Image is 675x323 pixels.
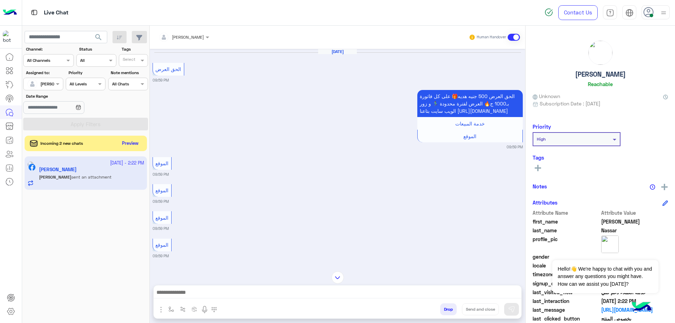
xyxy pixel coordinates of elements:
label: Status [79,46,115,52]
span: الموقع [155,242,168,248]
img: spinner [545,8,553,17]
span: الموقع [155,187,168,193]
h6: Notes [533,183,547,189]
span: Subscription Date : [DATE] [540,100,600,107]
small: Human Handover [477,34,506,40]
img: send message [508,306,515,313]
h6: Priority [533,123,551,130]
span: Attribute Value [601,209,668,217]
img: send attachment [157,305,165,314]
button: Send and close [462,303,499,315]
span: timezone [533,271,600,278]
label: Assigned to: [26,70,62,76]
a: Contact Us [558,5,598,20]
h6: Tags [533,154,668,161]
label: Date Range [26,93,105,99]
button: search [90,31,107,46]
small: 09:59 PM [507,144,523,150]
small: 09:59 PM [153,199,169,204]
button: Preview [119,138,142,149]
small: 09:59 PM [153,226,169,231]
img: add [661,184,668,190]
span: Attribute Name [533,209,600,217]
img: profile [659,8,668,17]
img: make a call [211,307,217,312]
img: picture [601,235,619,253]
img: notes [650,184,655,190]
span: الموقع [155,215,168,221]
img: tab [30,8,39,17]
img: send voice note [200,305,209,314]
span: Nassar [601,227,668,234]
a: [URL][DOMAIN_NAME] [601,306,668,314]
img: picture [589,41,612,65]
small: 09:59 PM [153,77,169,83]
span: بخصوص المنتج [601,315,668,322]
img: select flow [168,306,174,312]
button: Drop [440,303,457,315]
span: gender [533,253,600,260]
p: Live Chat [44,8,69,18]
img: defaultAdmin.png [27,79,37,89]
span: first_name [533,218,600,225]
img: create order [192,306,197,312]
img: Logo [3,5,17,20]
span: الحق العرض [155,66,181,72]
span: خدمة المبيعات [455,121,485,127]
button: create order [189,303,200,315]
small: 09:59 PM [153,172,169,177]
label: Tags [122,46,147,52]
span: locale [533,262,600,269]
span: last_interaction [533,297,600,305]
span: profile_pic [533,235,600,252]
button: select flow [166,303,177,315]
p: 29/8/2025, 9:59 PM [417,90,523,117]
span: signup_date [533,280,600,287]
button: Apply Filters [23,118,148,130]
span: search [94,33,103,41]
button: Trigger scenario [177,303,189,315]
span: الحق العرض 500 جنيه هديه🎁 على كل فاتورة بـ1000 ج🔥 العرض لفترة محدودة 🏃‍♂️ و زور الويب سايت بتاعنا... [420,93,515,114]
span: last_message [533,306,600,314]
span: [PERSON_NAME] [172,34,204,40]
img: tab [625,9,634,17]
img: hulul-logo.png [629,295,654,319]
h5: [PERSON_NAME] [575,70,626,78]
h6: Reachable [588,81,613,87]
h6: [DATE] [318,49,357,54]
label: Channel: [26,46,73,52]
small: 09:59 PM [153,253,169,259]
span: الموقع [155,160,168,166]
span: 2025-09-26T11:22:04.378Z [601,297,668,305]
span: Hello!👋 We're happy to chat with you and answer any questions you might have. How can we assist y... [552,260,658,293]
img: tab [606,9,614,17]
span: Unknown [533,92,560,100]
a: tab [603,5,617,20]
span: Incoming 2 new chats [40,140,83,147]
span: Ahmed [601,218,668,225]
label: Priority [69,70,105,76]
span: last_clicked_button [533,315,600,322]
img: 713415422032625 [3,31,15,43]
label: Note mentions [111,70,147,76]
span: last_name [533,227,600,234]
span: last_visited_flow [533,289,600,296]
div: Select [122,56,135,64]
h6: Attributes [533,199,558,206]
img: scroll [332,271,344,284]
span: الموقع [463,133,476,139]
img: Trigger scenario [180,306,186,312]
